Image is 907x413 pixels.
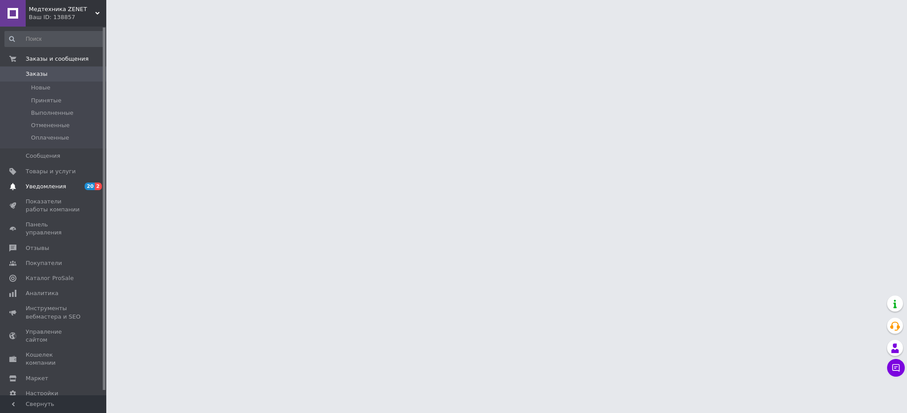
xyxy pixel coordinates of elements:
[95,183,102,190] span: 2
[29,5,95,13] span: Медтехника ZENET
[31,97,62,105] span: Принятые
[4,31,104,47] input: Поиск
[26,244,49,252] span: Отзывы
[26,351,82,367] span: Кошелек компании
[26,289,58,297] span: Аналитика
[26,55,89,63] span: Заказы и сообщения
[26,390,58,397] span: Настройки
[26,374,48,382] span: Маркет
[26,168,76,175] span: Товары и услуги
[26,198,82,214] span: Показатели работы компании
[31,121,70,129] span: Отмененные
[31,84,50,92] span: Новые
[887,359,905,377] button: Чат с покупателем
[31,109,74,117] span: Выполненные
[26,221,82,237] span: Панель управления
[26,274,74,282] span: Каталог ProSale
[26,259,62,267] span: Покупатели
[26,328,82,344] span: Управление сайтом
[26,70,47,78] span: Заказы
[26,304,82,320] span: Инструменты вебмастера и SEO
[26,183,66,191] span: Уведомления
[85,183,95,190] span: 20
[31,134,69,142] span: Оплаченные
[26,152,60,160] span: Сообщения
[29,13,106,21] div: Ваш ID: 138857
